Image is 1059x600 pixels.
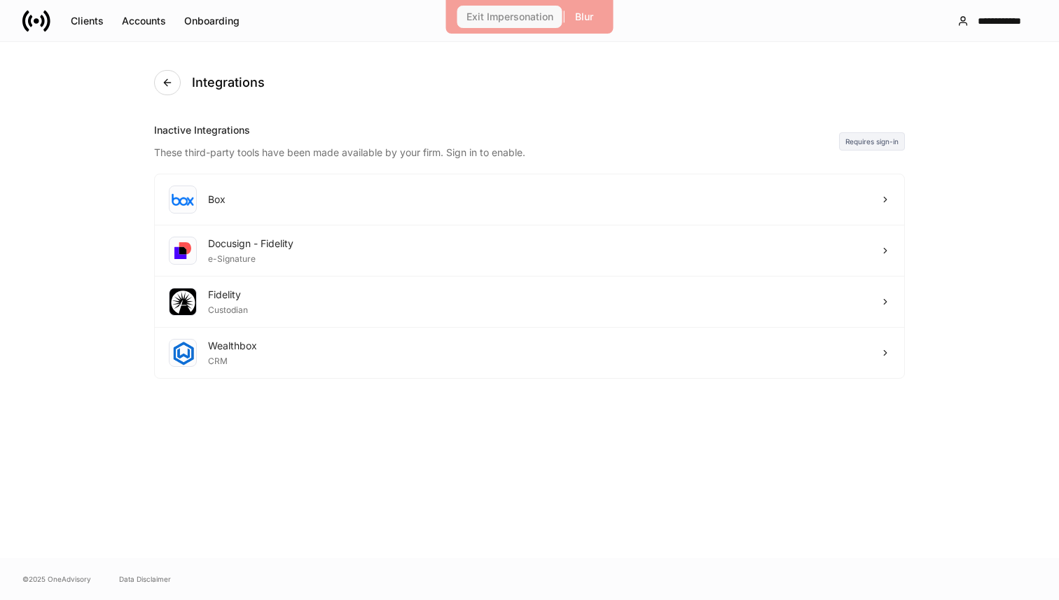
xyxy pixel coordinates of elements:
div: Box [208,193,226,207]
button: Exit Impersonation [457,6,562,28]
div: Custodian [208,302,248,316]
h4: Integrations [192,74,265,91]
div: Clients [71,16,104,26]
span: © 2025 OneAdvisory [22,573,91,585]
div: e-Signature [208,251,293,265]
button: Blur [566,6,602,28]
div: Accounts [122,16,166,26]
div: Docusign - Fidelity [208,237,293,251]
button: Accounts [113,10,175,32]
img: oYqM9ojoZLfzCHUefNbBcWHcyDPbQKagtYciMC8pFl3iZXy3dU33Uwy+706y+0q2uJ1ghNQf2OIHrSh50tUd9HaB5oMc62p0G... [172,193,194,206]
div: Wealthbox [208,339,257,353]
button: Onboarding [175,10,249,32]
div: Inactive Integrations [154,123,839,137]
div: Fidelity [208,288,248,302]
a: Data Disclaimer [119,573,171,585]
div: CRM [208,353,257,367]
div: Requires sign-in [839,132,905,151]
div: Onboarding [184,16,240,26]
div: Blur [575,12,593,22]
div: Exit Impersonation [466,12,553,22]
div: These third-party tools have been made available by your firm. Sign in to enable. [154,137,839,160]
button: Clients [62,10,113,32]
